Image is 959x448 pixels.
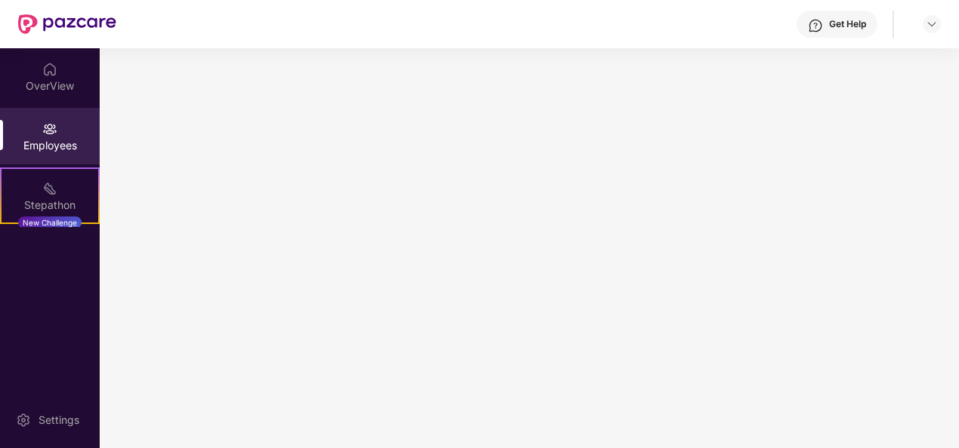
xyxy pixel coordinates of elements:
[18,216,82,229] div: New Challenge
[34,413,84,428] div: Settings
[42,121,57,137] img: svg+xml;base64,PHN2ZyBpZD0iRW1wbG95ZWVzIiB4bWxucz0iaHR0cDovL3d3dy53My5vcmcvMjAwMC9zdmciIHdpZHRoPS...
[2,198,98,213] div: Stepathon
[808,18,823,33] img: svg+xml;base64,PHN2ZyBpZD0iSGVscC0zMngzMiIgeG1sbnM9Imh0dHA6Ly93d3cudzMub3JnLzIwMDAvc3ZnIiB3aWR0aD...
[42,62,57,77] img: svg+xml;base64,PHN2ZyBpZD0iSG9tZSIgeG1sbnM9Imh0dHA6Ly93d3cudzMub3JnLzIwMDAvc3ZnIiB3aWR0aD0iMjAiIG...
[18,14,116,34] img: New Pazcare Logo
[926,18,938,30] img: svg+xml;base64,PHN2ZyBpZD0iRHJvcGRvd24tMzJ4MzIiIHhtbG5zPSJodHRwOi8vd3d3LnczLm9yZy8yMDAwL3N2ZyIgd2...
[42,181,57,196] img: svg+xml;base64,PHN2ZyB4bWxucz0iaHR0cDovL3d3dy53My5vcmcvMjAwMC9zdmciIHdpZHRoPSIyMSIgaGVpZ2h0PSIyMC...
[829,18,866,30] div: Get Help
[16,413,31,428] img: svg+xml;base64,PHN2ZyBpZD0iU2V0dGluZy0yMHgyMCIgeG1sbnM9Imh0dHA6Ly93d3cudzMub3JnLzIwMDAvc3ZnIiB3aW...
